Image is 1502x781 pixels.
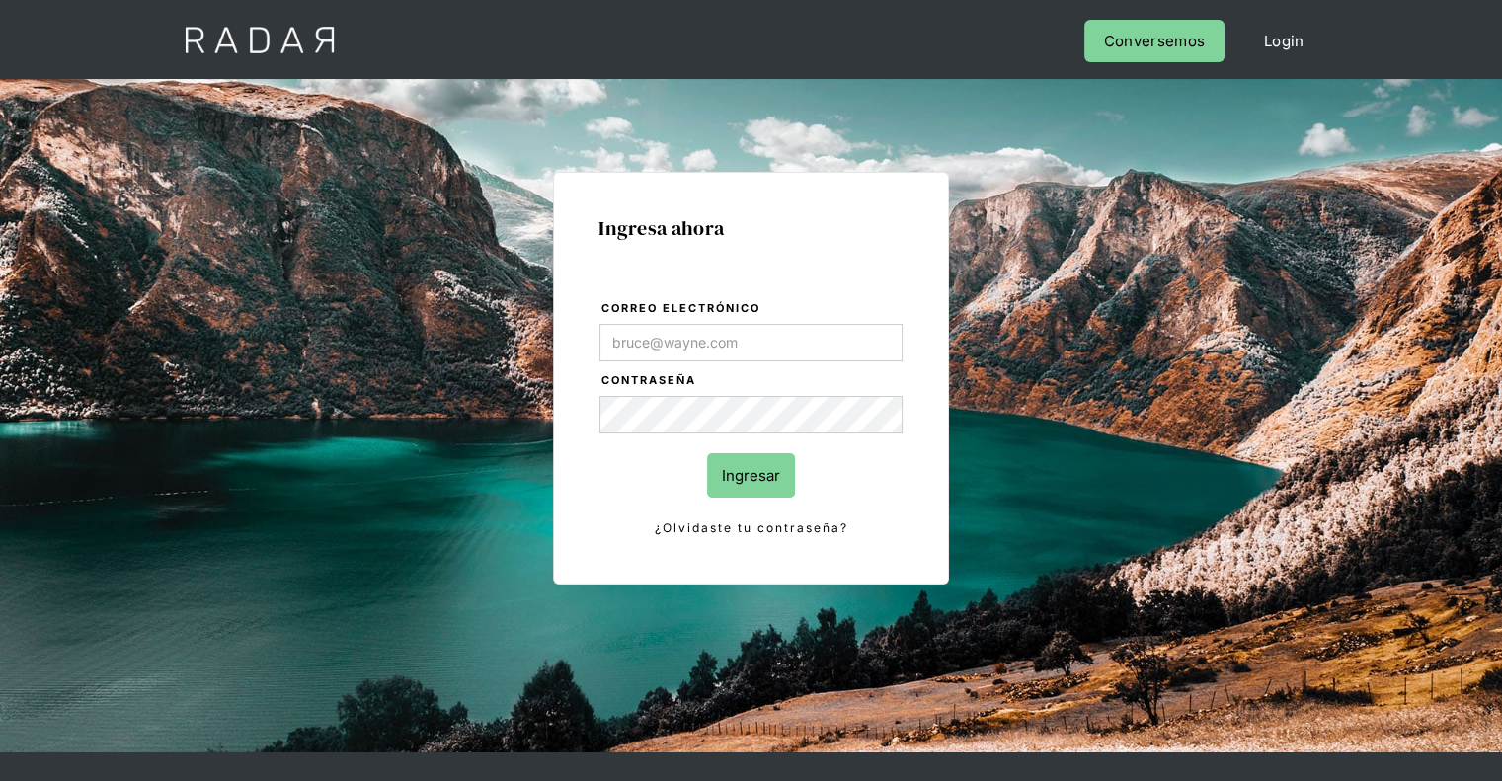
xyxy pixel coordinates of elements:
form: Login Form [598,298,904,539]
label: Contraseña [601,371,903,391]
input: Ingresar [707,453,795,498]
input: bruce@wayne.com [599,324,903,361]
h1: Ingresa ahora [598,217,904,239]
a: Login [1244,20,1324,62]
a: ¿Olvidaste tu contraseña? [599,517,903,539]
label: Correo electrónico [601,299,903,319]
a: Conversemos [1084,20,1225,62]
